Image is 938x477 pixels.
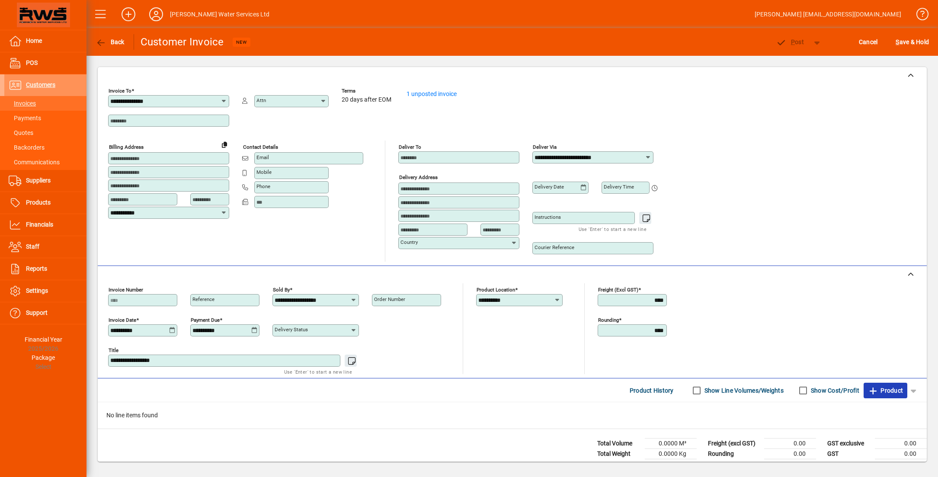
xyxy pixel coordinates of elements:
a: Quotes [4,125,86,140]
button: Copy to Delivery address [218,138,231,151]
span: POS [26,59,38,66]
span: Back [96,38,125,45]
span: Financial Year [25,336,62,343]
button: Back [93,34,127,50]
span: Suppliers [26,177,51,184]
mat-label: Delivery time [604,184,634,190]
span: Backorders [9,144,45,151]
label: Show Line Volumes/Weights [703,386,784,395]
mat-label: Invoice To [109,88,131,94]
mat-label: Deliver To [399,144,421,150]
a: Support [4,302,86,324]
button: Product [864,383,907,398]
mat-hint: Use 'Enter' to start a new line [579,224,647,234]
a: Reports [4,258,86,280]
mat-label: Sold by [273,287,290,293]
span: Reports [26,265,47,272]
mat-label: Phone [256,183,270,189]
mat-label: Delivery status [275,327,308,333]
mat-label: Mobile [256,169,272,175]
span: Support [26,309,48,316]
a: POS [4,52,86,74]
td: 0.00 [764,449,816,459]
mat-hint: Use 'Enter' to start a new line [284,367,352,377]
a: Settings [4,280,86,302]
a: Financials [4,214,86,236]
td: 0.0000 M³ [645,439,697,449]
app-page-header-button: Back [86,34,134,50]
div: [PERSON_NAME] [EMAIL_ADDRESS][DOMAIN_NAME] [755,7,901,21]
td: Freight (excl GST) [704,439,764,449]
a: 1 unposted invoice [407,90,457,97]
span: Terms [342,88,394,94]
mat-label: Product location [477,287,515,293]
span: ave & Hold [896,35,929,49]
a: Suppliers [4,170,86,192]
td: Total Weight [593,449,645,459]
mat-label: Title [109,347,118,353]
span: Invoices [9,100,36,107]
span: NEW [236,39,247,45]
td: GST [823,449,875,459]
td: Total Volume [593,439,645,449]
span: Staff [26,243,39,250]
td: 0.00 [875,449,927,459]
td: 0.00 [875,439,927,449]
mat-label: Delivery date [535,184,564,190]
mat-label: Country [400,239,418,245]
button: Cancel [857,34,880,50]
mat-label: Payment due [191,317,220,323]
span: Product History [630,384,674,397]
span: Communications [9,159,60,166]
div: Customer Invoice [141,35,224,49]
td: 0.00 [764,439,816,449]
span: Home [26,37,42,44]
span: Customers [26,81,55,88]
a: Products [4,192,86,214]
mat-label: Freight (excl GST) [598,287,638,293]
label: Show Cost/Profit [809,386,859,395]
a: Communications [4,155,86,170]
mat-label: Order number [374,296,405,302]
mat-label: Rounding [598,317,619,323]
span: Package [32,354,55,361]
mat-label: Attn [256,97,266,103]
span: Payments [9,115,41,122]
mat-label: Invoice number [109,287,143,293]
a: Staff [4,236,86,258]
button: Product History [626,383,677,398]
mat-label: Instructions [535,214,561,220]
a: Home [4,30,86,52]
td: 0.0000 Kg [645,449,697,459]
div: [PERSON_NAME] Water Services Ltd [170,7,270,21]
span: Settings [26,287,48,294]
span: Products [26,199,51,206]
span: S [896,38,899,45]
mat-label: Deliver via [533,144,557,150]
mat-label: Email [256,154,269,160]
a: Backorders [4,140,86,155]
span: ost [776,38,804,45]
span: Cancel [859,35,878,49]
mat-label: Courier Reference [535,244,574,250]
span: Product [868,384,903,397]
td: Rounding [704,449,764,459]
td: 0.00 [875,459,927,470]
span: Financials [26,221,53,228]
mat-label: Invoice date [109,317,136,323]
button: Add [115,6,142,22]
span: Quotes [9,129,33,136]
span: 20 days after EOM [342,96,391,103]
a: Payments [4,111,86,125]
mat-label: Reference [192,296,214,302]
button: Profile [142,6,170,22]
button: Save & Hold [893,34,931,50]
span: P [791,38,795,45]
div: No line items found [98,402,927,429]
button: Post [772,34,808,50]
td: GST inclusive [823,459,875,470]
a: Invoices [4,96,86,111]
td: GST exclusive [823,439,875,449]
a: Knowledge Base [910,2,927,30]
